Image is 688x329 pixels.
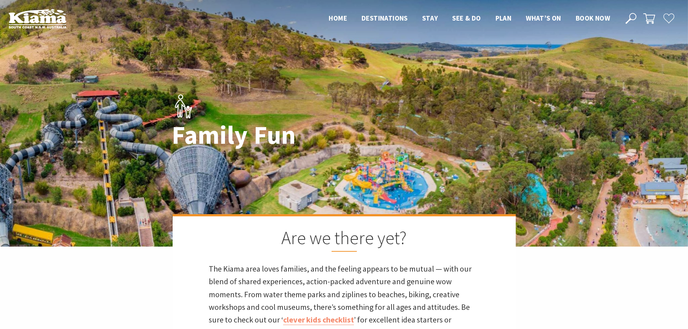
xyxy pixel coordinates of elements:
span: Stay [422,14,438,22]
span: Home [329,14,347,22]
img: Kiama Logo [9,9,66,29]
span: Destinations [362,14,408,22]
span: What’s On [526,14,561,22]
span: See & Do [452,14,481,22]
span: Plan [496,14,512,22]
a: clever kids checklist [283,315,354,325]
span: Book now [576,14,610,22]
h1: Family Fun [172,121,376,149]
nav: Main Menu [321,13,617,25]
h2: Are we there yet? [209,227,480,252]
